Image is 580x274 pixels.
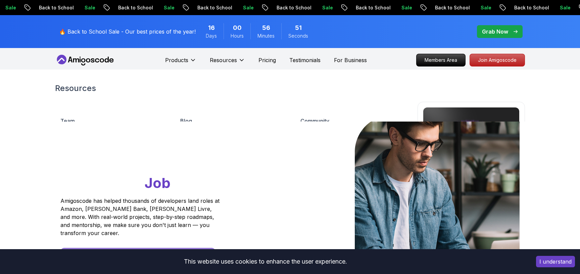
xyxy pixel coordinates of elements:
[428,4,473,11] p: Back to School
[32,4,77,11] p: Back to School
[470,54,525,66] a: Join Amigoscode
[77,4,99,11] p: Sale
[55,111,170,140] a: Team
[262,23,270,33] span: 56 Minutes
[210,56,245,70] button: Resources
[210,56,237,64] p: Resources
[507,4,552,11] p: Back to School
[175,111,289,148] a: Blog
[145,174,171,191] span: Job
[394,4,416,11] p: Sale
[60,248,215,264] a: Start Free [DATE] - Build Your First Project This Week
[60,115,245,193] h1: Go From Learning to Hired: Master Java, Spring Boot & Cloud Skills That Get You the
[295,111,409,148] a: Community
[59,28,196,36] p: 🔥 Back to School Sale - Our best prices of the year!
[289,56,321,64] a: Testimonials
[236,4,257,11] p: Sale
[470,54,525,66] p: Join Amigoscode
[315,4,336,11] p: Sale
[180,117,192,125] p: Blog
[257,33,275,39] span: Minutes
[190,4,236,11] p: Back to School
[5,254,526,269] div: This website uses cookies to enhance the user experience.
[231,33,244,39] span: Hours
[60,117,75,125] p: Team
[233,23,242,33] span: 0 Hours
[269,4,315,11] p: Back to School
[288,33,308,39] span: Seconds
[156,4,178,11] p: Sale
[334,56,367,64] a: For Business
[295,23,302,33] span: 51 Seconds
[165,56,188,64] p: Products
[55,83,525,94] h2: Resources
[258,56,276,64] a: Pricing
[423,107,519,161] img: amigoscode 2.0
[208,23,215,33] span: 16 Days
[536,256,575,267] button: Accept cookies
[552,4,574,11] p: Sale
[416,54,466,66] a: Members Area
[418,102,525,199] a: amigoscode 2.0
[348,4,394,11] p: Back to School
[473,4,495,11] p: Sale
[482,28,508,36] p: Grab Now
[111,4,156,11] p: Back to School
[300,117,329,125] p: Community
[165,56,196,70] button: Products
[206,33,217,39] span: Days
[60,197,222,237] p: Amigoscode has helped thousands of developers land roles at Amazon, [PERSON_NAME] Bank, [PERSON_N...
